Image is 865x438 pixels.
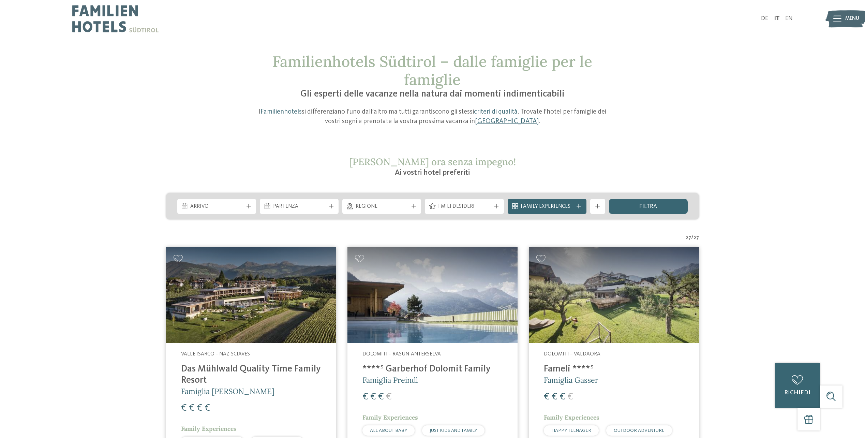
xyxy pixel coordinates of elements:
[190,203,243,210] span: Arrivo
[386,392,392,402] span: €
[181,364,321,386] h4: Das Mühlwald Quality Time Family Resort
[181,425,237,433] span: Family Experiences
[260,108,302,115] a: Familienhotels
[273,203,326,210] span: Partenza
[529,247,699,343] img: Cercate un hotel per famiglie? Qui troverete solo i migliori!
[845,15,859,23] span: Menu
[686,234,691,242] span: 27
[395,169,470,176] span: Ai vostri hotel preferiti
[761,16,768,21] a: DE
[189,403,195,413] span: €
[362,375,418,385] span: Famiglia Preindl
[181,403,187,413] span: €
[560,392,565,402] span: €
[166,247,336,343] img: Cercate un hotel per famiglie? Qui troverete solo i migliori!
[521,203,573,210] span: Family Experiences
[785,16,793,21] a: EN
[552,392,557,402] span: €
[544,413,599,421] span: Family Experiences
[197,403,203,413] span: €
[474,108,518,115] a: criteri di qualità
[272,52,592,89] span: Familienhotels Südtirol – dalle famiglie per le famiglie
[614,428,665,433] span: OUTDOOR ADVENTURE
[362,413,418,421] span: Family Experiences
[254,107,611,126] p: I si differenziano l’uno dall’altro ma tutti garantiscono gli stessi . Trovate l’hotel per famigl...
[349,156,516,168] span: [PERSON_NAME] ora senza impegno!
[370,428,407,433] span: ALL ABOUT BABY
[205,403,210,413] span: €
[438,203,491,210] span: I miei desideri
[639,204,657,210] span: filtra
[347,247,518,343] img: Cercate un hotel per famiglie? Qui troverete solo i migliori!
[694,234,699,242] span: 27
[551,428,591,433] span: HAPPY TEENAGER
[370,392,376,402] span: €
[362,351,441,357] span: Dolomiti – Rasun-Anterselva
[181,386,274,396] span: Famiglia [PERSON_NAME]
[544,351,600,357] span: Dolomiti – Valdaora
[544,392,550,402] span: €
[691,234,694,242] span: /
[362,392,368,402] span: €
[775,363,820,408] a: richiedi
[378,392,384,402] span: €
[362,364,503,375] h4: ****ˢ Garberhof Dolomit Family
[430,428,477,433] span: JUST KIDS AND FAMILY
[784,390,810,396] span: richiedi
[774,16,780,21] a: IT
[475,118,539,125] a: [GEOGRAPHIC_DATA]
[356,203,408,210] span: Regione
[181,351,250,357] span: Valle Isarco – Naz-Sciaves
[544,375,598,385] span: Famiglia Gasser
[567,392,573,402] span: €
[300,89,565,99] span: Gli esperti delle vacanze nella natura dai momenti indimenticabili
